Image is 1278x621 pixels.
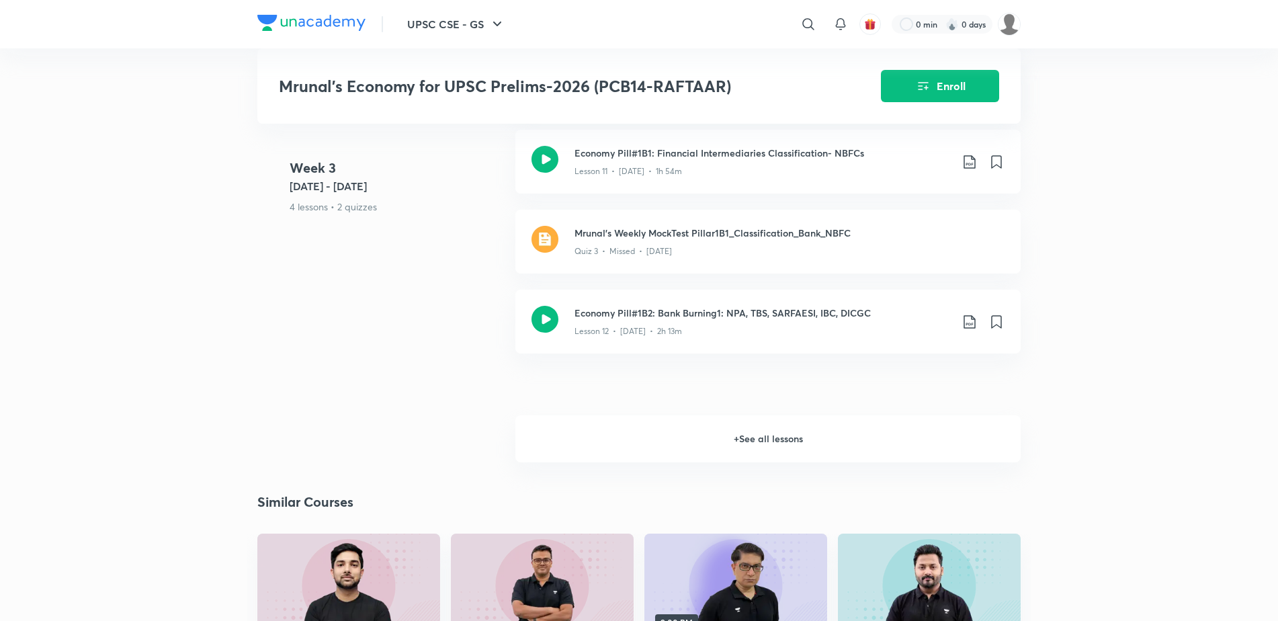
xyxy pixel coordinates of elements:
[859,13,881,35] button: avatar
[257,15,366,31] img: Company Logo
[515,210,1021,290] a: quizMrunal's Weekly MockTest Pillar1B1_Classification_Bank_NBFCQuiz 3 • Missed • [DATE]
[574,325,682,337] p: Lesson 12 • [DATE] • 2h 13m
[574,306,951,320] h3: Economy Pill#1B2: Bank Burning1: NPA, TBS, SARFAESI, IBC, DICGC
[574,146,951,160] h3: Economy Pill#1B1: Financial Intermediaries Classification- NBFCs
[515,290,1021,370] a: Economy Pill#1B2: Bank Burning1: NPA, TBS, SARFAESI, IBC, DICGCLesson 12 • [DATE] • 2h 13m
[257,492,353,512] h2: Similar Courses
[945,17,959,31] img: streak
[531,226,558,253] img: quiz
[399,11,513,38] button: UPSC CSE - GS
[515,130,1021,210] a: Economy Pill#1B1: Financial Intermediaries Classification- NBFCsLesson 11 • [DATE] • 1h 54m
[574,226,1005,240] h3: Mrunal's Weekly MockTest Pillar1B1_Classification_Bank_NBFC
[257,15,366,34] a: Company Logo
[574,245,672,257] p: Quiz 3 • Missed • [DATE]
[290,178,505,194] h5: [DATE] - [DATE]
[864,18,876,30] img: avatar
[279,77,805,96] h3: Mrunal’s Economy for UPSC Prelims-2026 (PCB14-RAFTAAR)
[998,13,1021,36] img: Vishwas
[574,165,682,177] p: Lesson 11 • [DATE] • 1h 54m
[290,200,505,214] p: 4 lessons • 2 quizzes
[515,415,1021,462] h6: + See all lessons
[290,158,505,178] h4: Week 3
[881,70,999,102] button: Enroll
